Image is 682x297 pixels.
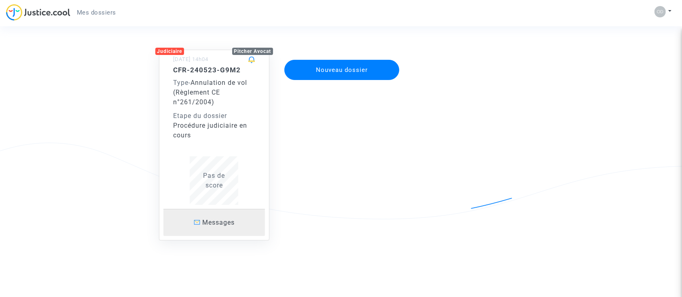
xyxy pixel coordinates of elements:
a: Messages [163,209,265,236]
a: JudiciairePitcher Avocat[DATE] 14h04CFR-240523-G9M2Type-Annulation de vol (Règlement CE n°261/200... [151,34,278,240]
span: - [174,79,191,86]
img: 5de3963e9a4efd5b5dab45ccb6ab7497 [654,6,666,17]
span: Type [174,79,189,86]
small: [DATE] 14h04 [174,56,209,62]
button: Nouveau dossier [284,60,399,80]
div: Pitcher Avocat [232,48,273,55]
span: Messages [202,219,235,226]
div: Procédure judiciaire en cours [174,121,255,140]
a: Mes dossiers [70,6,123,19]
a: Nouveau dossier [284,55,400,62]
span: Mes dossiers [77,9,116,16]
div: Etape du dossier [174,111,255,121]
span: Pas de score [203,172,225,189]
span: Annulation de vol (Règlement CE n°261/2004) [174,79,248,106]
h5: CFR-240523-G9M2 [174,66,255,74]
img: jc-logo.svg [6,4,70,21]
div: Judiciaire [155,48,184,55]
